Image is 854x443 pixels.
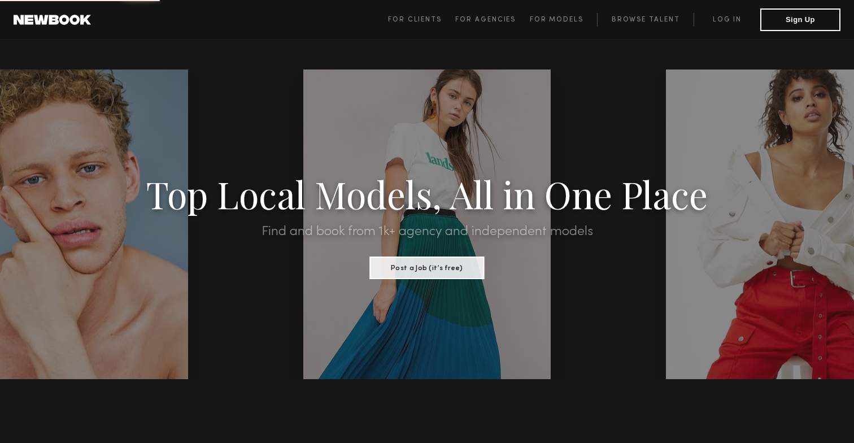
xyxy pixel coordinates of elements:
[455,16,516,23] span: For Agencies
[597,13,694,27] a: Browse Talent
[530,16,583,23] span: For Models
[388,16,442,23] span: For Clients
[370,260,485,273] a: Post a Job (it’s free)
[694,13,760,27] a: Log in
[64,225,790,238] h2: Find and book from 1k+ agency and independent models
[64,176,790,211] h1: Top Local Models, All in One Place
[455,13,529,27] a: For Agencies
[388,13,455,27] a: For Clients
[530,13,598,27] a: For Models
[760,8,840,31] button: Sign Up
[370,257,485,279] button: Post a Job (it’s free)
